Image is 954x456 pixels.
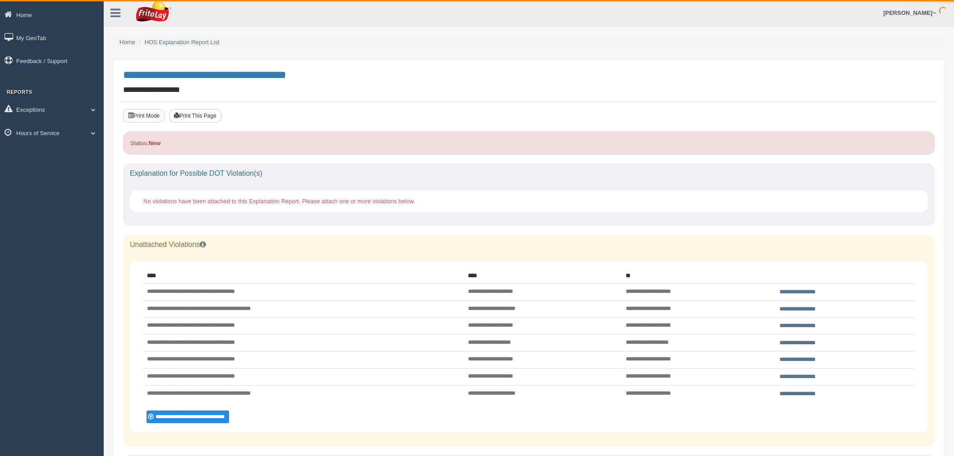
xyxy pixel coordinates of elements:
[123,109,165,123] button: Print Mode
[123,132,935,155] div: Status:
[143,198,415,205] span: No violations have been attached to this Explanation Report. Please attach one or more violations...
[123,235,935,255] div: Unattached Violations
[145,39,220,46] a: HOS Explanation Report List
[148,140,161,146] strong: New
[119,39,135,46] a: Home
[169,109,221,123] button: Print This Page
[123,164,935,183] div: Explanation for Possible DOT Violation(s)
